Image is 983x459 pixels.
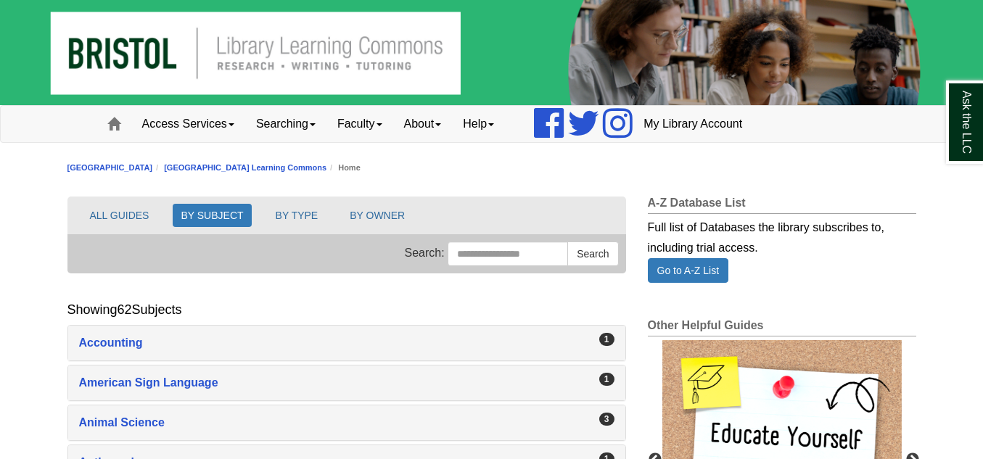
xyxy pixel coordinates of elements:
a: [GEOGRAPHIC_DATA] [67,163,153,172]
a: Animal Science [79,413,614,433]
div: 1 [599,373,614,386]
h2: Other Helpful Guides [648,319,916,336]
h2: A-Z Database List [648,197,916,214]
button: ALL GUIDES [82,204,157,227]
button: BY TYPE [268,204,326,227]
a: Access Services [131,106,245,142]
div: 3 [599,413,614,426]
h2: Showing Subjects [67,302,182,318]
div: 1 [599,333,614,346]
button: BY OWNER [342,204,413,227]
a: Help [452,106,505,142]
a: About [393,106,453,142]
a: My Library Account [633,106,753,142]
a: Go to A-Z List [648,258,729,283]
span: 62 [118,302,132,317]
button: Search [567,241,618,266]
a: Faculty [326,106,393,142]
a: [GEOGRAPHIC_DATA] Learning Commons [164,163,326,172]
a: American Sign Language [79,373,614,393]
input: Search this Group [448,241,568,266]
span: Search: [405,247,445,260]
div: Full list of Databases the library subscribes to, including trial access. [648,214,916,258]
li: Home [326,161,361,175]
a: Searching [245,106,326,142]
button: BY SUBJECT [173,204,251,227]
nav: breadcrumb [67,161,916,175]
a: Accounting [79,333,614,353]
